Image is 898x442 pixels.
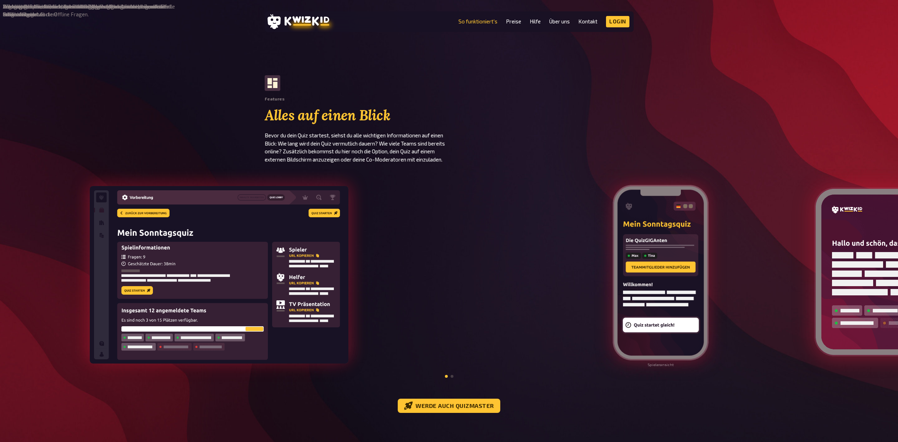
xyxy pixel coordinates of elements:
h2: Alles auf einen Blick [265,107,449,124]
p: Achtung kreative Runde. Lass die User eigene Bilder hochladen, um die Frage zu beantworten! [181,2,355,18]
a: So funktioniert's [458,18,497,24]
a: Preise [506,18,521,24]
img: Quizlobby [90,186,348,364]
a: Kontakt [578,18,597,24]
div: Features [265,97,285,102]
a: Über uns [549,18,570,24]
center: Spieleransicht [612,362,709,367]
a: Werde auch Quizmaster [398,399,500,413]
p: Bevor du dein Quiz startest, siehst du alle wichtigen Informationen auf einen Blick: Wie lang wir... [265,131,449,163]
p: Du willst etwas in die richtige Reihenfolge bringen. Nimm’ eine Sortierfrage! [720,2,894,18]
a: Login [606,16,629,27]
a: Hilfe [530,18,541,24]
img: Mobile [612,184,709,361]
p: Wie viele Nashörner es auf der Welt gibt, fragst du am besten mit einer Schätzfrage! [361,2,535,18]
p: Antwort A, B, C oder doch Antwort D? Keine Ahnung, aber im Zweifelsfall immer Antwort C! [540,2,714,18]
p: Für kluge Köpfe, die keine Antwortmöglichkeiten brauchen, eignen sich die offenen Fragen. [1,2,175,18]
